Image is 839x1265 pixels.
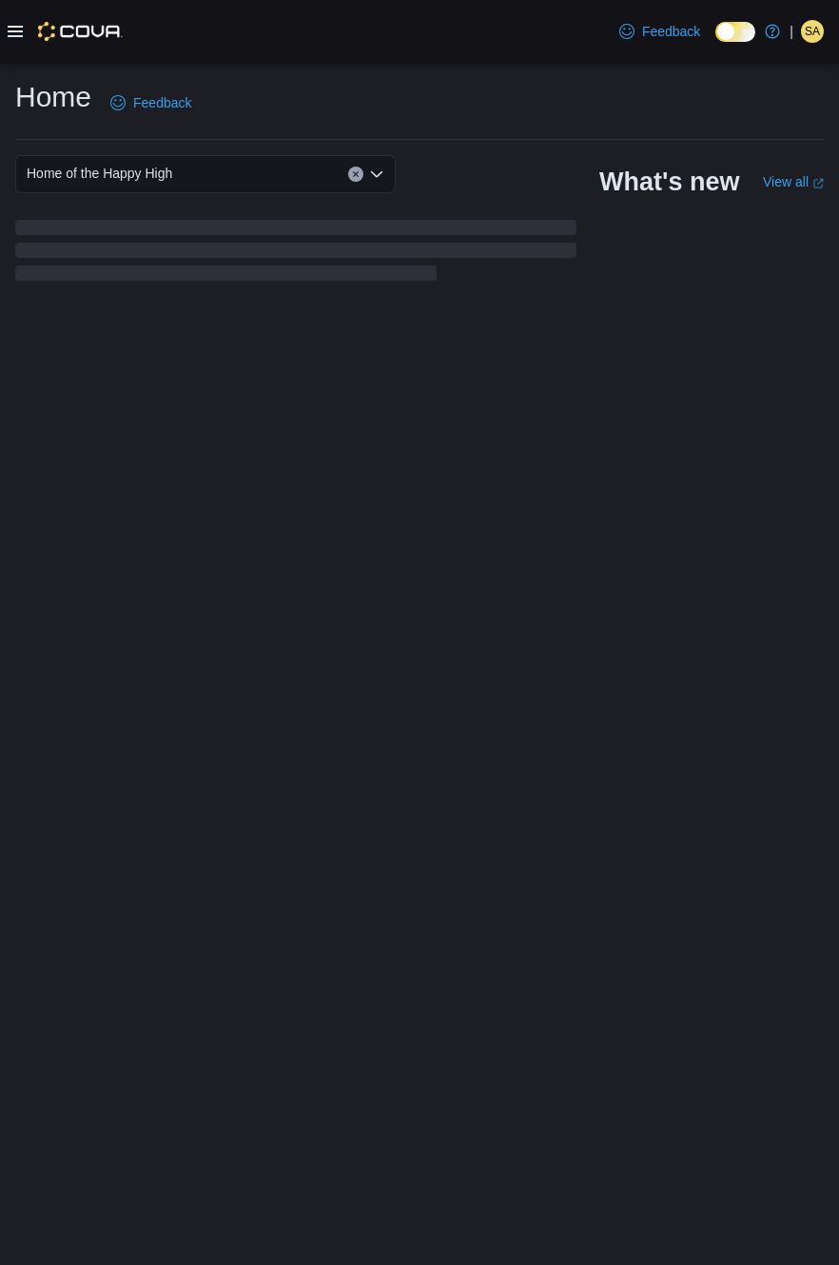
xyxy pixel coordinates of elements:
[812,178,824,189] svg: External link
[103,84,199,122] a: Feedback
[133,93,191,112] span: Feedback
[715,42,716,43] span: Dark Mode
[27,162,172,185] span: Home of the Happy High
[790,20,793,43] p: |
[715,22,755,42] input: Dark Mode
[763,174,824,189] a: View allExternal link
[15,224,576,285] span: Loading
[805,20,820,43] span: SA
[369,167,384,182] button: Open list of options
[612,12,708,50] a: Feedback
[642,22,700,41] span: Feedback
[15,78,91,116] h1: Home
[599,167,739,197] h2: What's new
[348,167,363,182] button: Clear input
[801,20,824,43] div: Shawn Alexander
[38,22,123,41] img: Cova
